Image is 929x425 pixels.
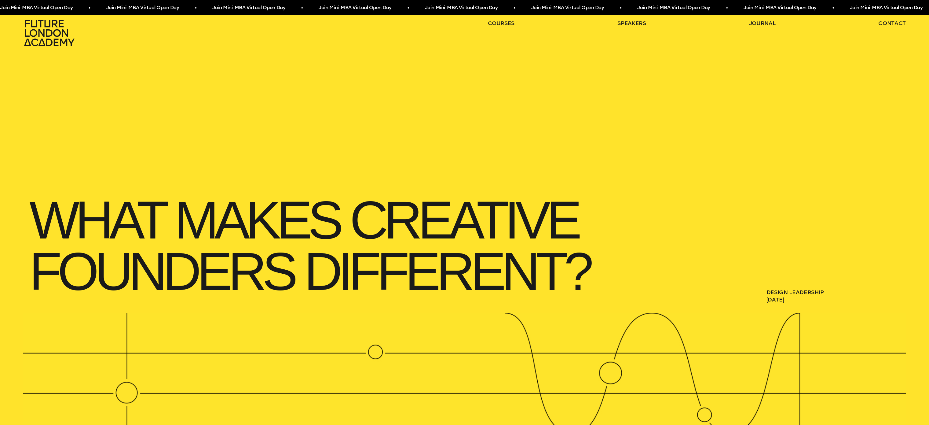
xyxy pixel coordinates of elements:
span: • [407,2,408,13]
span: • [726,2,727,13]
a: courses [488,20,515,27]
a: Design Leadership [766,289,906,296]
span: • [301,2,302,13]
a: journal [749,20,776,27]
a: speakers [617,20,646,27]
span: • [832,2,833,13]
span: • [513,2,514,13]
span: [DATE] [766,296,906,303]
span: • [88,2,90,13]
span: • [194,2,196,13]
a: contact [878,20,906,27]
h1: What makes creative founders different? [23,188,674,303]
span: • [619,2,621,13]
